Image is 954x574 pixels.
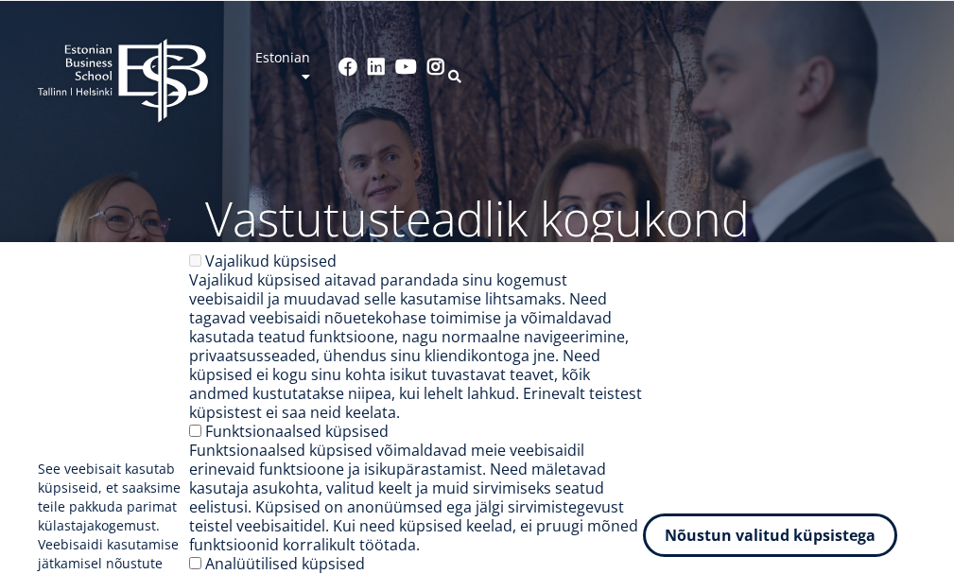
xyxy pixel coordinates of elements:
label: Funktsionaalsed küpsised [205,421,389,442]
label: Analüütilised küpsised [205,553,365,574]
a: Linkedin [367,58,386,77]
div: Vajalikud küpsised aitavad parandada sinu kogemust veebisaidil ja muudavad selle kasutamise lihts... [189,270,643,422]
label: Vajalikud küpsised [205,251,337,271]
p: Vastutusteadlik kogukond [38,190,916,247]
div: Funktsionaalsed küpsised võimaldavad meie veebisaidil erinevaid funktsioone ja isikupärastamist. ... [189,441,643,554]
a: Youtube [395,58,417,77]
a: Facebook [338,58,357,77]
a: Instagram [426,58,445,77]
button: Nõustun valitud küpsistega [643,513,897,557]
